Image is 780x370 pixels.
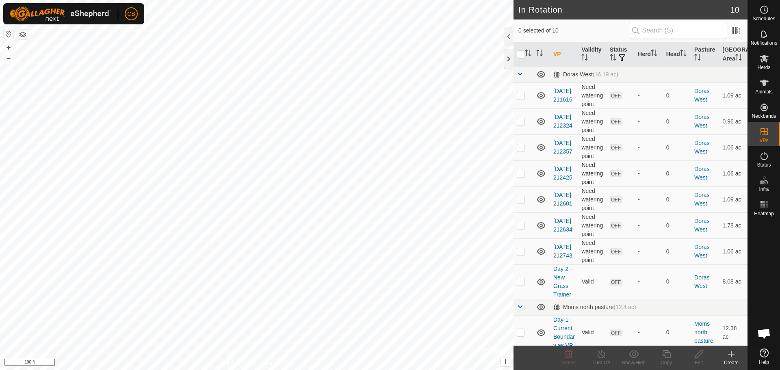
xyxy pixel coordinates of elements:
[752,321,776,346] div: Open chat
[719,264,747,299] td: 8.08 ac
[719,212,747,238] td: 1.78 ac
[682,359,715,366] div: Edit
[610,55,616,62] p-sorticon: Activate to sort
[757,65,770,70] span: Herds
[610,329,622,336] span: OFF
[755,89,773,94] span: Animals
[715,359,747,366] div: Create
[614,304,636,310] span: (12.4 ac)
[730,4,739,16] span: 10
[610,118,622,125] span: OFF
[719,160,747,186] td: 1.06 ac
[759,360,769,365] span: Help
[610,222,622,229] span: OFF
[553,266,572,298] a: Day-2 - New Grass Trainer
[578,82,606,108] td: Need watering point
[694,166,709,181] a: Doras West
[663,186,691,212] td: 0
[735,55,742,62] p-sorticon: Activate to sort
[562,360,576,366] span: Delete
[10,6,111,21] img: Gallagher Logo
[518,26,629,35] span: 0 selected of 10
[694,55,701,62] p-sorticon: Activate to sort
[757,162,771,167] span: Status
[610,196,622,203] span: OFF
[759,138,768,143] span: VPs
[694,274,709,289] a: Doras West
[578,42,606,67] th: Validity
[550,42,578,67] th: VP
[663,160,691,186] td: 0
[694,320,713,344] a: Moms north pasture
[225,359,255,367] a: Privacy Policy
[638,195,659,204] div: -
[694,88,709,103] a: Doras West
[610,170,622,177] span: OFF
[635,42,663,67] th: Herd
[4,53,13,63] button: –
[553,71,618,78] div: Doras West
[694,140,709,155] a: Doras West
[663,264,691,299] td: 0
[610,279,622,286] span: OFF
[719,42,747,67] th: [GEOGRAPHIC_DATA] Area
[4,29,13,39] button: Reset Map
[607,42,635,67] th: Status
[578,186,606,212] td: Need watering point
[578,264,606,299] td: Valid
[553,244,572,259] a: [DATE] 212743
[638,143,659,152] div: -
[748,345,780,368] a: Help
[18,30,28,39] button: Map Layers
[663,82,691,108] td: 0
[650,359,682,366] div: Copy
[638,91,659,100] div: -
[663,42,691,67] th: Head
[691,42,719,67] th: Pasture
[752,16,775,21] span: Schedules
[553,114,572,129] a: [DATE] 212324
[581,55,588,62] p-sorticon: Activate to sort
[663,238,691,264] td: 0
[553,316,575,348] a: Day-1-Current Boundary as VP
[553,218,572,233] a: [DATE] 212634
[518,5,730,15] h2: In Rotation
[759,187,769,192] span: Infra
[610,248,622,255] span: OFF
[638,277,659,286] div: -
[610,144,622,151] span: OFF
[638,169,659,178] div: -
[4,43,13,52] button: +
[578,108,606,134] td: Need watering point
[638,328,659,337] div: -
[694,192,709,207] a: Doras West
[553,140,572,155] a: [DATE] 212357
[663,315,691,350] td: 0
[680,51,687,57] p-sorticon: Activate to sort
[663,134,691,160] td: 0
[617,359,650,366] div: Show/Hide
[663,108,691,134] td: 0
[719,82,747,108] td: 1.09 ac
[593,71,618,78] span: (16.19 ac)
[694,218,709,233] a: Doras West
[651,51,657,57] p-sorticon: Activate to sort
[694,114,709,129] a: Doras West
[265,359,289,367] a: Contact Us
[638,117,659,126] div: -
[578,315,606,350] td: Valid
[638,221,659,230] div: -
[638,247,659,256] div: -
[536,51,543,57] p-sorticon: Activate to sort
[610,92,622,99] span: OFF
[578,134,606,160] td: Need watering point
[578,160,606,186] td: Need watering point
[127,10,135,18] span: CB
[578,238,606,264] td: Need watering point
[663,212,691,238] td: 0
[694,244,709,259] a: Doras West
[719,134,747,160] td: 1.06 ac
[553,192,572,207] a: [DATE] 212601
[719,238,747,264] td: 1.06 ac
[505,358,506,365] span: i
